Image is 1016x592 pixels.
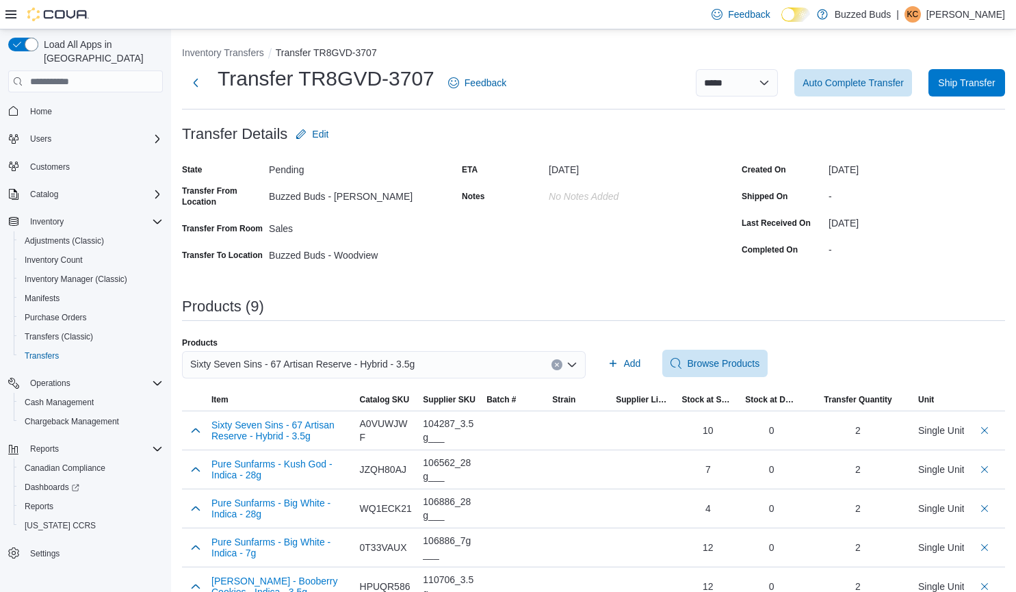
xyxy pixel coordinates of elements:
[3,129,168,149] button: Users
[676,389,740,411] button: Stock at Source
[486,394,516,405] span: Batch #
[552,394,575,405] span: Strain
[19,517,101,534] a: [US_STATE] CCRS
[14,393,168,412] button: Cash Management
[976,500,993,517] button: Delete count
[745,502,798,515] div: 0
[547,389,610,411] button: Strain
[794,69,912,96] button: Auto Complete Transfer
[25,235,104,246] span: Adjustments (Classic)
[745,541,798,554] div: 0
[3,212,168,231] button: Inventory
[25,375,76,391] button: Operations
[19,394,163,411] span: Cash Management
[803,389,913,411] button: Transfer Quantity
[19,460,111,476] a: Canadian Compliance
[19,479,85,496] a: Dashboards
[269,185,445,202] div: Buzzed Buds - [PERSON_NAME]
[276,47,377,58] button: Transfer TR8GVD-3707
[25,350,59,361] span: Transfers
[19,252,88,268] a: Inventory Count
[855,424,861,437] div: 2
[602,350,647,377] button: Add
[976,539,993,556] button: Delete count
[182,185,263,207] label: Transfer From Location
[742,218,811,229] label: Last Received On
[14,459,168,478] button: Canadian Compliance
[19,498,163,515] span: Reports
[182,337,218,348] label: Products
[25,131,57,147] button: Users
[14,346,168,365] button: Transfers
[566,359,577,370] button: Open list of options
[19,498,59,515] a: Reports
[706,1,775,28] a: Feedback
[687,357,759,370] span: Browse Products
[14,231,168,250] button: Adjustments (Classic)
[913,389,964,411] button: Unit
[25,274,127,285] span: Inventory Manager (Classic)
[3,374,168,393] button: Operations
[14,289,168,308] button: Manifests
[976,461,993,478] button: Delete count
[3,101,168,120] button: Home
[19,329,163,345] span: Transfers (Classic)
[19,413,125,430] a: Chargeback Management
[681,541,734,554] div: 12
[14,308,168,327] button: Purchase Orders
[25,416,119,427] span: Chargeback Management
[269,244,445,261] div: Buzzed Buds - Woodview
[25,255,83,266] span: Inventory Count
[25,545,65,562] a: Settings
[25,375,163,391] span: Operations
[976,422,993,439] button: Delete count
[25,441,64,457] button: Reports
[25,214,69,230] button: Inventory
[728,8,770,21] span: Feedback
[423,456,476,483] div: 106562_28g___
[360,541,413,554] div: 0T33VAUX
[25,397,94,408] span: Cash Management
[423,495,476,522] div: 106886_28g___
[269,218,445,234] div: Sales
[182,47,264,58] button: Inventory Transfers
[14,327,168,346] button: Transfers (Classic)
[19,479,163,496] span: Dashboards
[803,76,904,90] span: Auto Complete Transfer
[182,298,264,315] h3: Products (9)
[829,159,1005,175] div: [DATE]
[624,357,641,370] span: Add
[829,212,1005,229] div: [DATE]
[30,106,52,117] span: Home
[25,312,87,323] span: Purchase Orders
[19,252,163,268] span: Inventory Count
[918,502,965,515] div: Single Unit
[38,38,163,65] span: Load All Apps in [GEOGRAPHIC_DATA]
[662,350,768,377] button: Browse Products
[25,331,93,342] span: Transfers (Classic)
[681,502,734,515] div: 4
[25,545,163,562] span: Settings
[19,290,163,307] span: Manifests
[25,103,57,120] a: Home
[829,185,1005,202] div: -
[19,233,163,249] span: Adjustments (Classic)
[549,159,725,175] div: [DATE]
[30,443,59,454] span: Reports
[19,394,99,411] a: Cash Management
[19,329,99,345] a: Transfers (Classic)
[211,420,349,441] button: Sixty Seven Sins - 67 Artisan Reserve - Hybrid - 3.5g
[417,389,481,411] button: Supplier SKU
[14,412,168,431] button: Chargeback Management
[211,498,349,519] button: Pure Sunfarms - Big White - Indica - 28g
[904,6,921,23] div: Kandyce Campbell
[14,478,168,497] a: Dashboards
[182,69,209,96] button: Next
[19,309,92,326] a: Purchase Orders
[25,102,163,119] span: Home
[781,8,810,22] input: Dark Mode
[25,131,163,147] span: Users
[218,65,434,92] h1: Transfer TR8GVD-3707
[835,6,891,23] p: Buzzed Buds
